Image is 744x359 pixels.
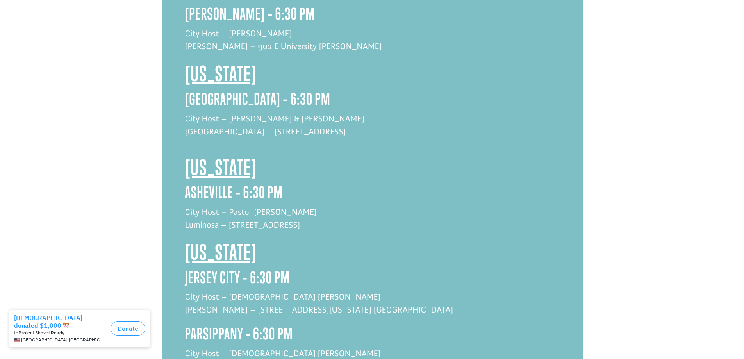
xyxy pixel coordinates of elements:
[14,24,107,30] div: to
[185,183,560,205] h3: Asheville – 6:30 PM
[185,90,560,112] h3: [GEOGRAPHIC_DATA] – 6:30 PM
[18,24,64,30] strong: Project Shovel Ready
[185,5,560,27] h3: [PERSON_NAME] – 6:30 PM
[63,16,69,23] img: emoji confettiBall
[185,61,257,86] span: [US_STATE]
[21,31,107,37] span: [GEOGRAPHIC_DATA] , [GEOGRAPHIC_DATA]
[185,27,560,61] p: City Host – [PERSON_NAME] [PERSON_NAME] – 902 E University [PERSON_NAME]
[185,239,257,264] span: [US_STATE]
[185,205,560,240] p: City Host – Pastor [PERSON_NAME] Luminosa – [STREET_ADDRESS]
[185,268,560,291] h3: Jersey City – 6:30 PM
[185,155,257,180] span: [US_STATE]
[14,8,107,23] div: [DEMOGRAPHIC_DATA] donated $1,000
[111,16,145,30] button: Donate
[185,112,560,146] p: City Host – [PERSON_NAME] & [PERSON_NAME] [GEOGRAPHIC_DATA] – [STREET_ADDRESS]
[185,290,560,325] p: City Host – [DEMOGRAPHIC_DATA] [PERSON_NAME] [PERSON_NAME] – [STREET_ADDRESS][US_STATE] [GEOGRAPH...
[185,325,560,347] h3: Parsippany – 6:30 PM
[14,31,20,37] img: US.png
